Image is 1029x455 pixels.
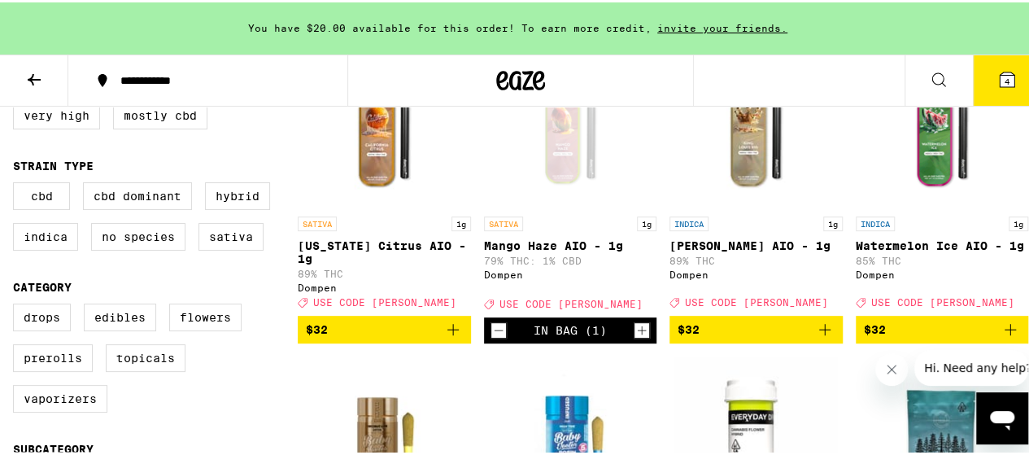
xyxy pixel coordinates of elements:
label: Flowers [169,301,242,329]
p: 1g [451,214,471,229]
p: Watermelon Ice AIO - 1g [856,237,1029,250]
button: Add to bag [298,313,471,341]
span: invite your friends. [652,20,793,31]
label: CBD [13,180,70,208]
p: SATIVA [298,214,337,229]
span: USE CODE [PERSON_NAME] [499,296,643,307]
button: Add to bag [669,313,843,341]
div: Dompen [669,267,843,278]
p: INDICA [856,214,895,229]
p: 85% THC [856,253,1029,264]
span: $32 [306,321,328,334]
span: 4 [1005,74,1009,84]
a: Open page for California Citrus AIO - 1g from Dompen [298,43,471,313]
p: 1g [1009,214,1028,229]
p: [PERSON_NAME] AIO - 1g [669,237,843,250]
label: Hybrid [205,180,270,208]
label: Prerolls [13,342,93,370]
span: USE CODE [PERSON_NAME] [313,295,456,305]
span: $32 [678,321,700,334]
a: Open page for Mango Haze AIO - 1g from Dompen [484,43,657,315]
a: Open page for Watermelon Ice AIO - 1g from Dompen [856,43,1029,313]
iframe: Message from company [914,348,1028,383]
span: Hi. Need any help? [10,11,117,24]
img: Dompen - Watermelon Ice AIO - 1g [861,43,1023,206]
button: Decrement [491,320,507,336]
p: 79% THC: 1% CBD [484,253,657,264]
p: SATIVA [484,214,523,229]
span: $32 [864,321,886,334]
span: USE CODE [PERSON_NAME] [871,295,1014,305]
div: Dompen [484,267,657,278]
iframe: Button to launch messaging window [976,390,1028,442]
p: [US_STATE] Citrus AIO - 1g [298,237,471,263]
p: 89% THC [298,266,471,277]
p: INDICA [669,214,709,229]
legend: Category [13,278,72,291]
label: Mostly CBD [113,99,207,127]
label: Vaporizers [13,383,107,410]
label: CBD Dominant [83,180,192,208]
span: USE CODE [PERSON_NAME] [685,295,828,305]
legend: Strain Type [13,157,94,170]
div: Dompen [298,280,471,291]
span: You have $20.00 available for this order! To earn more credit, [248,20,652,31]
label: Topicals [106,342,185,370]
label: Sativa [198,221,264,248]
iframe: Close message [875,351,908,383]
legend: Subcategory [13,440,94,453]
label: No Species [91,221,185,248]
p: 1g [637,214,656,229]
p: 89% THC [669,253,843,264]
a: Open page for King Louis XIII AIO - 1g from Dompen [669,43,843,313]
button: Add to bag [856,313,1029,341]
label: Drops [13,301,71,329]
button: Increment [634,320,650,336]
p: Mango Haze AIO - 1g [484,237,657,250]
img: Dompen - King Louis XIII AIO - 1g [674,43,837,206]
div: Dompen [856,267,1029,278]
p: 1g [823,214,843,229]
img: Dompen - California Citrus AIO - 1g [303,43,465,206]
label: Indica [13,221,78,248]
label: Edibles [84,301,156,329]
div: In Bag (1) [534,322,607,335]
label: Very High [13,99,100,127]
